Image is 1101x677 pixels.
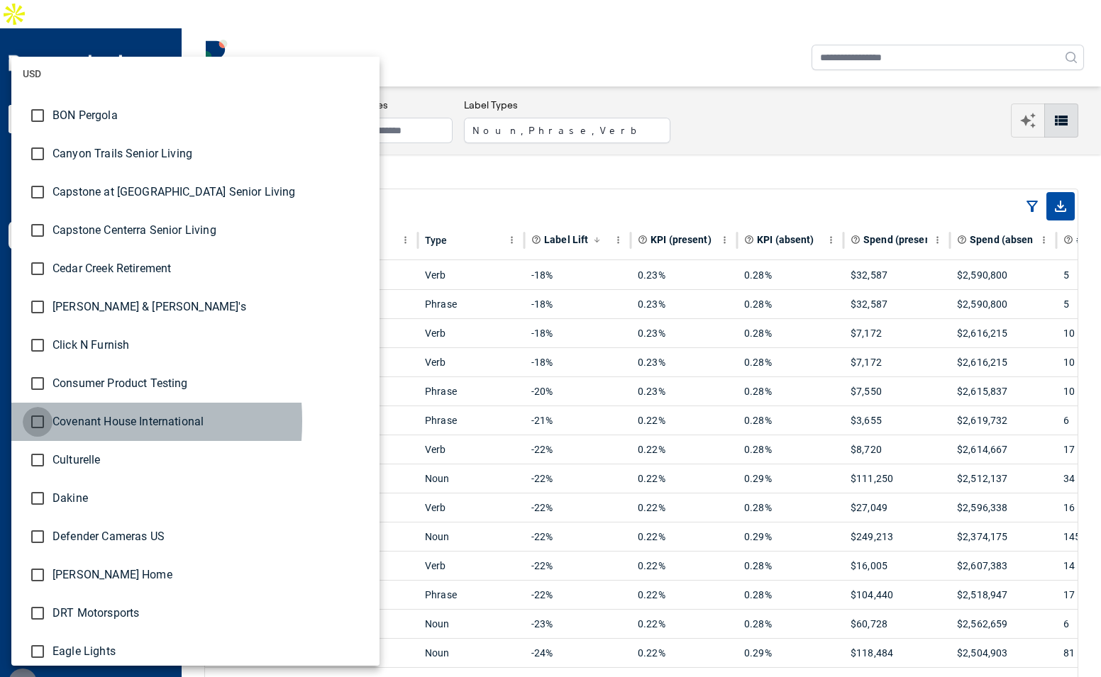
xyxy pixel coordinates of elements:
span: Covenant House International [52,413,368,430]
span: [PERSON_NAME] & [PERSON_NAME]'s [52,298,368,315]
span: [PERSON_NAME] Home [52,566,368,583]
li: USD [11,57,380,91]
span: Culturelle [52,452,368,469]
span: Capstone at [GEOGRAPHIC_DATA] Senior Living [52,184,368,201]
span: Capstone Centerra Senior Living [52,222,368,239]
span: Cedar Creek Retirement [52,260,368,277]
span: DRT Motorsports [52,605,368,622]
span: Dakine [52,490,368,507]
span: Click N Furnish [52,337,368,354]
span: Canyon Trails Senior Living [52,145,368,162]
span: Eagle Lights [52,643,368,660]
span: BON Pergola [52,107,368,124]
span: Consumer Product Testing [52,375,368,392]
span: Defender Cameras US [52,528,368,545]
